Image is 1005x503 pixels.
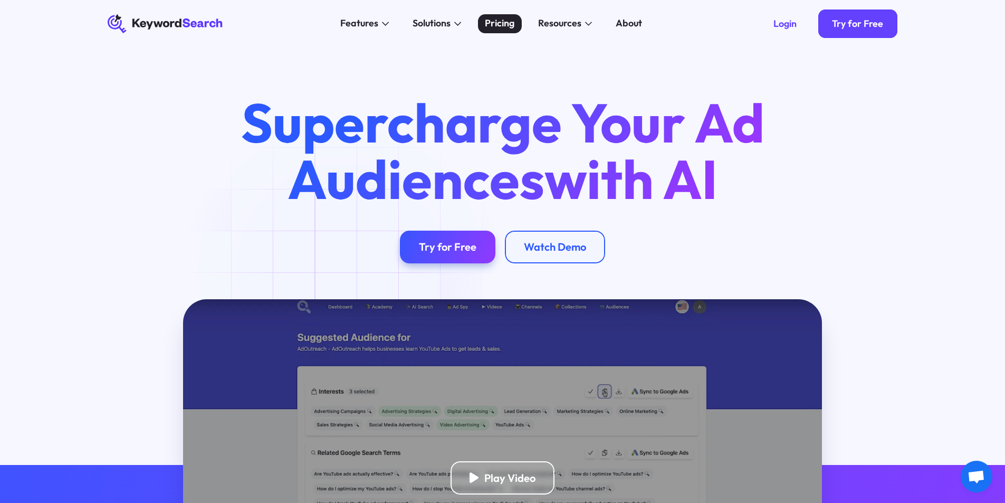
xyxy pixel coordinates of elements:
div: Pricing [485,16,514,31]
a: Try for Free [400,231,495,264]
a: About [609,14,649,33]
a: Try for Free [818,10,898,38]
a: Pricing [478,14,522,33]
div: Try for Free [832,18,883,30]
div: Try for Free [419,240,476,253]
div: Login [773,18,797,30]
div: About [616,16,642,31]
div: Resources [538,16,581,31]
div: Features [340,16,378,31]
span: with AI [544,145,717,213]
div: Play Video [484,471,535,485]
h1: Supercharge Your Ad Audiences [218,94,786,206]
div: Solutions [413,16,451,31]
a: Login [759,10,811,38]
div: Open chat [961,461,992,492]
div: Watch Demo [524,240,586,253]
